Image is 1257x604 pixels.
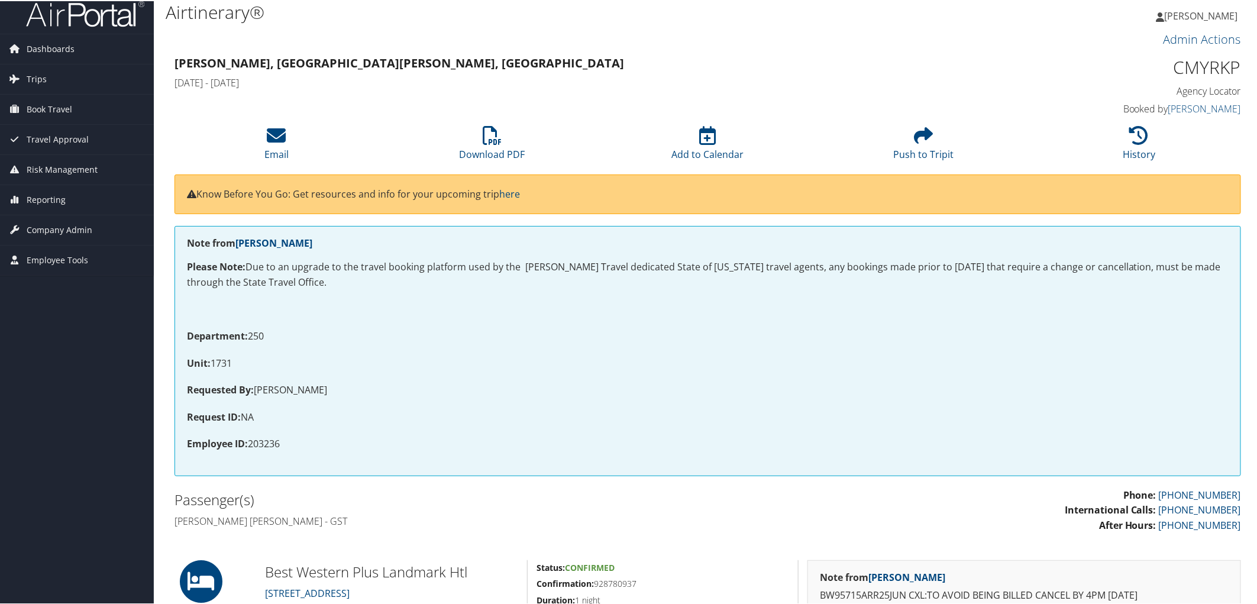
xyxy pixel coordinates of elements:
[1099,518,1156,531] strong: After Hours:
[187,435,1229,451] p: 203236
[235,235,312,248] a: [PERSON_NAME]
[820,570,945,583] strong: Note from
[27,154,98,183] span: Risk Management
[1159,487,1241,500] a: [PHONE_NUMBER]
[187,436,248,449] strong: Employee ID:
[265,561,518,581] h2: Best Western Plus Landmark Htl
[187,328,1229,343] p: 250
[187,409,1229,424] p: NA
[1123,131,1155,160] a: History
[175,513,699,527] h4: [PERSON_NAME] [PERSON_NAME] - GST
[175,489,699,509] h2: Passenger(s)
[1164,30,1241,46] a: Admin Actions
[671,131,744,160] a: Add to Calendar
[868,570,945,583] a: [PERSON_NAME]
[27,214,92,244] span: Company Admin
[264,131,289,160] a: Email
[187,356,211,369] strong: Unit:
[175,54,624,70] strong: [PERSON_NAME], [GEOGRAPHIC_DATA] [PERSON_NAME], [GEOGRAPHIC_DATA]
[187,382,1229,397] p: [PERSON_NAME]
[187,235,312,248] strong: Note from
[187,186,1229,201] p: Know Before You Go: Get resources and info for your upcoming trip
[27,93,72,123] span: Book Travel
[820,587,1229,602] p: BW95715ARR25JUN CXL:TO AVOID BEING BILLED CANCEL BY 4PM [DATE]
[187,409,241,422] strong: Request ID:
[27,244,88,274] span: Employee Tools
[1123,487,1156,500] strong: Phone:
[187,328,248,341] strong: Department:
[1165,8,1238,21] span: [PERSON_NAME]
[187,355,1229,370] p: 1731
[537,577,594,588] strong: Confirmation:
[187,382,254,395] strong: Requested By:
[27,124,89,153] span: Travel Approval
[988,54,1241,79] h1: CMYRKP
[988,83,1241,96] h4: Agency Locator
[187,259,1229,289] p: Due to an upgrade to the travel booking platform used by the [PERSON_NAME] Travel dedicated State...
[537,577,789,589] h5: 928780937
[27,33,75,63] span: Dashboards
[459,131,525,160] a: Download PDF
[175,75,970,88] h4: [DATE] - [DATE]
[1065,502,1156,515] strong: International Calls:
[988,101,1241,114] h4: Booked by
[1168,101,1241,114] a: [PERSON_NAME]
[893,131,954,160] a: Push to Tripit
[1159,502,1241,515] a: [PHONE_NUMBER]
[537,561,565,572] strong: Status:
[1159,518,1241,531] a: [PHONE_NUMBER]
[499,186,520,199] a: here
[187,259,245,272] strong: Please Note:
[27,63,47,93] span: Trips
[565,561,615,572] span: Confirmed
[27,184,66,214] span: Reporting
